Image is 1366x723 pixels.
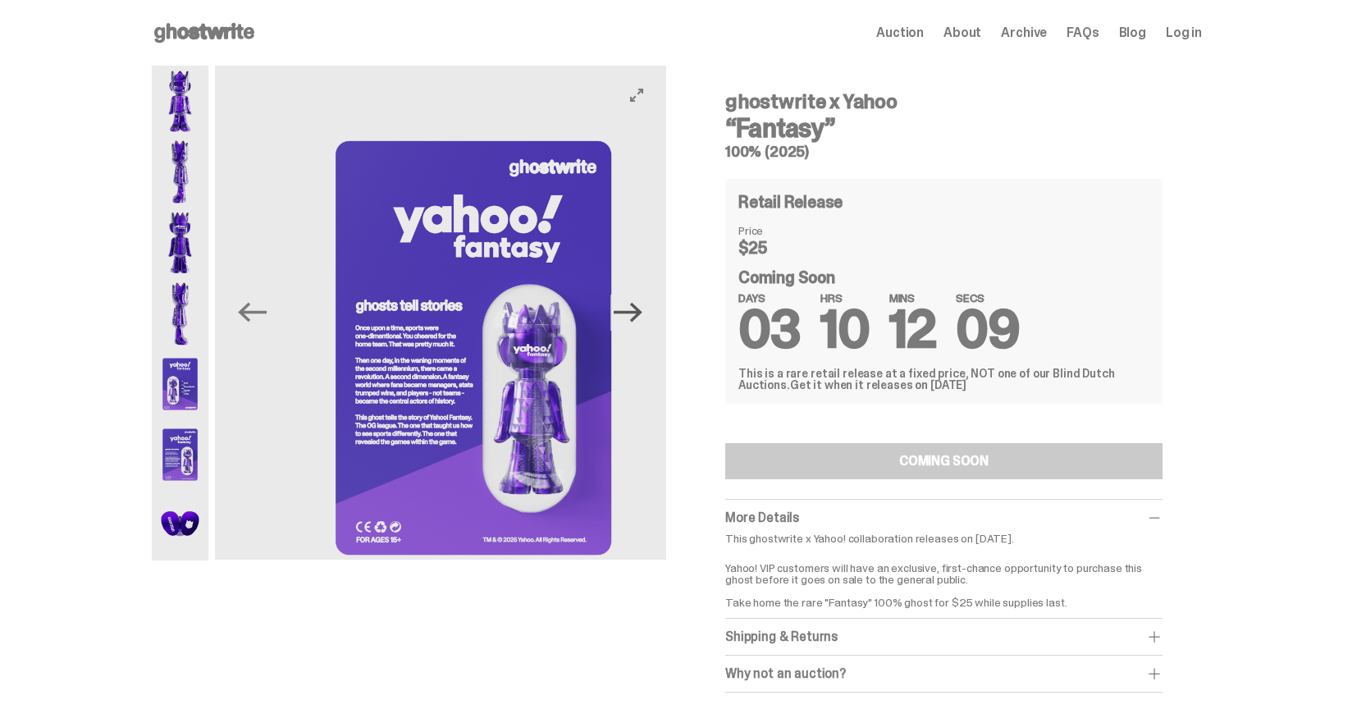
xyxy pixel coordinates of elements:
[738,225,820,236] dt: Price
[889,295,937,364] span: 12
[610,295,646,331] button: Next
[725,509,799,526] span: More Details
[1166,26,1202,39] a: Log in
[738,368,1149,391] div: This is a rare retail release at a fixed price, NOT one of our Blind Dutch Auctions.
[820,292,870,304] span: HRS
[725,533,1163,544] p: This ghostwrite x Yahoo! collaboration releases on [DATE].
[152,278,208,349] img: Yahoo-HG---4.png
[738,194,843,210] h4: Retail Release
[627,85,646,105] button: View full-screen
[738,292,801,304] span: DAYS
[725,443,1163,479] button: COMING SOON
[956,292,1019,304] span: SECS
[725,144,1163,159] h5: 100% (2025)
[235,295,271,331] button: Previous
[1119,26,1146,39] a: Blog
[956,295,1019,364] span: 09
[725,551,1163,608] p: Yahoo! VIP customers will have an exclusive, first-chance opportunity to purchase this ghost befo...
[152,490,208,561] img: Yahoo-HG---7.png
[820,295,870,364] span: 10
[738,295,801,364] span: 03
[725,629,1163,645] div: Shipping & Returns
[790,378,966,392] span: Get it when it releases on [DATE]
[152,136,208,207] img: Yahoo-HG---2.png
[725,115,1163,141] h3: “Fantasy”
[725,92,1163,112] h4: ghostwrite x Yahoo
[152,66,208,136] img: Yahoo-HG---1.png
[889,292,937,304] span: MINS
[1001,26,1047,39] a: Archive
[899,455,989,468] div: COMING SOON
[738,269,1149,348] div: Coming Soon
[152,419,208,490] img: Yahoo-HG---6.png
[248,66,699,630] img: Yahoo-HG---6.png
[152,207,208,277] img: Yahoo-HG---3.png
[152,349,208,419] img: Yahoo-HG---5.png
[738,240,820,256] dd: $25
[725,666,1163,682] div: Why not an auction?
[1067,26,1099,39] a: FAQs
[943,26,981,39] a: About
[876,26,924,39] a: Auction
